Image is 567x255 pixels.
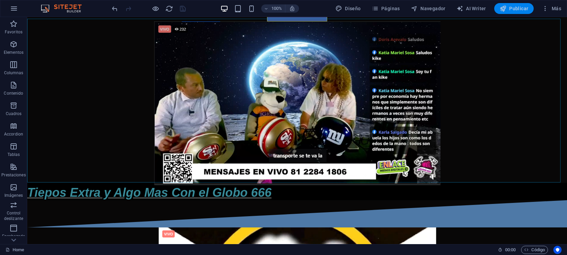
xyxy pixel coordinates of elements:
[165,4,173,13] button: reload
[165,5,173,13] i: Volver a cargar página
[4,50,23,55] p: Elementos
[151,4,160,13] button: Haz clic para salir del modo de previsualización y seguir editando
[6,111,22,116] p: Cuadros
[369,3,403,14] button: Páginas
[335,5,361,12] span: Diseño
[271,4,282,13] h6: 100%
[500,5,529,12] span: Publicar
[289,5,295,12] i: Al redimensionar, ajustar el nivel de zoom automáticamente para ajustarse al dispositivo elegido.
[7,152,20,157] p: Tablas
[494,3,534,14] button: Publicar
[372,5,400,12] span: Páginas
[333,3,364,14] div: Diseño (Ctrl+Alt+Y)
[5,246,24,254] a: Haz clic para cancelar la selección y doble clic para abrir páginas
[553,246,562,254] button: Usercentrics
[521,246,548,254] button: Código
[505,246,516,254] span: 00 00
[498,246,516,254] h6: Tiempo de la sesión
[408,3,448,14] button: Navegador
[524,246,545,254] span: Código
[542,5,561,12] span: Más
[261,4,285,13] button: 100%
[456,5,486,12] span: AI Writer
[1,172,26,178] p: Prestaciones
[2,234,25,239] p: Encabezado
[4,91,23,96] p: Contenido
[333,3,364,14] button: Diseño
[4,70,23,76] p: Columnas
[39,4,90,13] img: Editor Logo
[111,4,119,13] button: undo
[4,193,23,198] p: Imágenes
[510,247,511,252] span: :
[539,3,564,14] button: Más
[411,5,446,12] span: Navegador
[454,3,489,14] button: AI Writer
[111,5,119,13] i: Deshacer: Cambiar texto (Ctrl+Z)
[4,131,23,137] p: Accordion
[5,29,22,35] p: Favoritos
